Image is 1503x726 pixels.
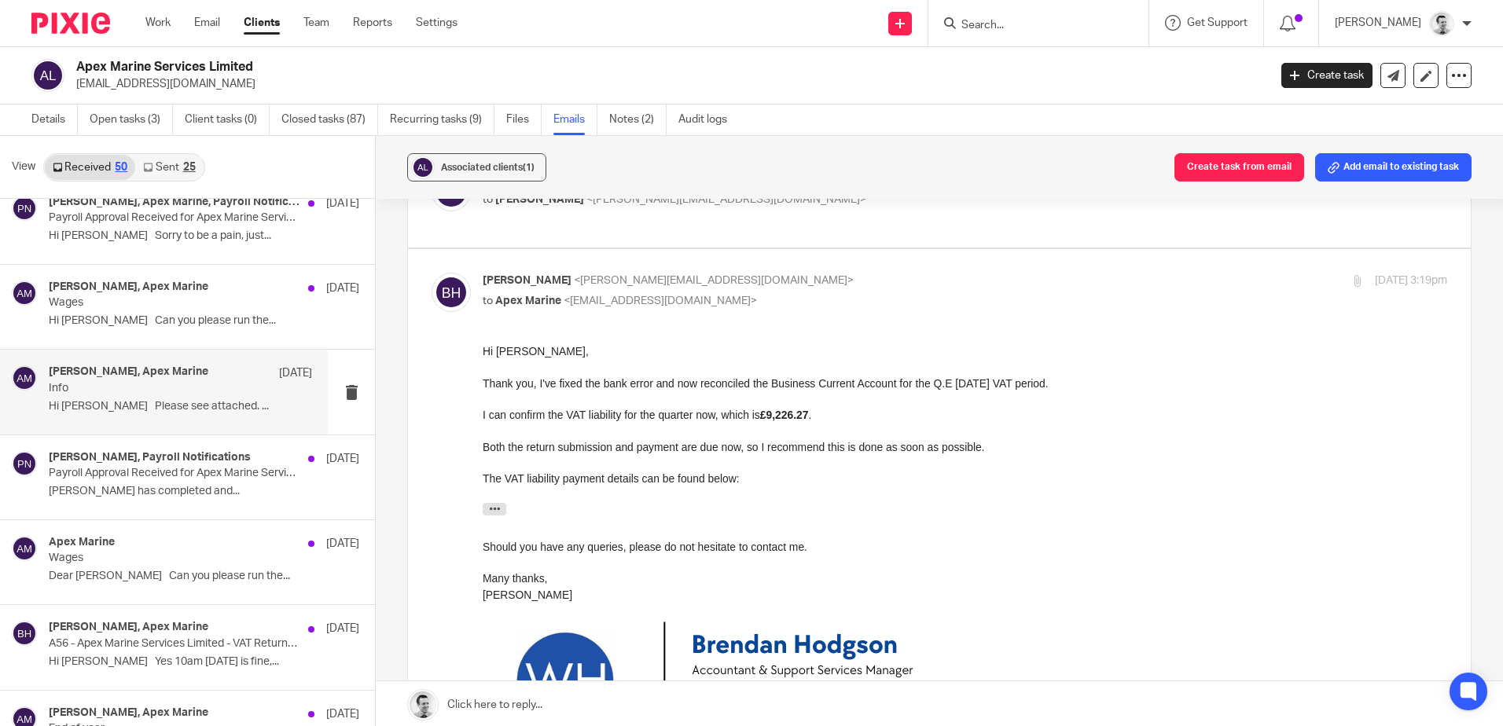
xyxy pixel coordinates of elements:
p: Payroll Approval Received for Apex Marine Services Limited [49,467,297,480]
p: Hi [PERSON_NAME] Please see attached. ... [49,400,312,413]
p: [PERSON_NAME] [1335,15,1421,31]
button: Create task from email [1174,153,1304,181]
span: Associated clients [441,163,535,172]
p: Wages [49,296,297,310]
h4: [PERSON_NAME], Apex Marine [49,365,208,379]
img: svg%3E [12,196,37,221]
p: [DATE] [326,196,359,211]
span: View [12,159,35,175]
img: Andy_2025.jpg [1429,11,1454,36]
p: [DATE] [279,365,312,381]
a: Emails [553,104,597,135]
p: Hi [PERSON_NAME] Yes 10am [DATE] is fine,... [49,655,359,669]
a: Files [506,104,542,135]
a: Reports [353,15,392,31]
p: Payroll Approval Received for Apex Marine Services Limited [49,211,297,225]
p: Wages [49,552,297,565]
div: 50 [115,162,127,173]
span: can be found on our website. [67,599,158,607]
p: Hi [PERSON_NAME] Can you please run the... [49,314,359,328]
img: svg%3E [411,156,435,179]
span: Hi [PERSON_NAME] [11,661,119,673]
a: Notes (2) [609,104,667,135]
span: to [483,295,493,306]
a: Closed tasks (87) [281,104,378,135]
p: A56 - Apex Marine Services Limited - VAT Return Q.E [DATE] [49,637,297,651]
p: [DATE] [326,451,359,467]
span: Get Support [1187,17,1248,28]
img: svg%3E [432,273,471,312]
a: Client tasks (0) [185,104,270,135]
p: [DATE] [326,536,359,552]
span: Please see attached. [11,676,119,689]
a: Received50 [45,155,135,180]
h4: [PERSON_NAME], Apex Marine [49,706,208,720]
p: [EMAIL_ADDRESS][DOMAIN_NAME] [76,76,1258,92]
p: [DATE] [326,706,359,722]
h4: Apex Marine [49,536,115,549]
img: svg%3E [12,536,37,561]
span: [PERSON_NAME] [495,194,584,205]
a: Recurring tasks (9) [390,104,494,135]
h4: [PERSON_NAME], Apex Marine [49,621,208,634]
span: Apex Marine [495,295,561,306]
a: Clients [244,15,280,31]
a: Sent25 [135,155,203,180]
h4: [PERSON_NAME], Apex Marine, Payroll Notifications [49,196,300,209]
a: Email [194,15,220,31]
a: Create task [1281,63,1373,88]
img: Pixie [31,13,110,34]
p: [DATE] 3:19pm [1375,273,1447,289]
a: Details [31,104,78,135]
h4: [PERSON_NAME], Apex Marine [49,280,208,294]
h4: [PERSON_NAME], Payroll Notifications [49,451,251,464]
p: Info [49,382,259,395]
a: Team [303,15,329,31]
img: svg%3E [12,621,37,646]
p: [PERSON_NAME] has completed and... [49,485,359,498]
p: Hi [PERSON_NAME] Sorry to be a pain, just... [49,229,359,243]
a: Audit logs [678,104,739,135]
button: Associated clients(1) [407,153,546,181]
span: <[PERSON_NAME][EMAIL_ADDRESS][DOMAIN_NAME]> [586,194,866,205]
a: [EMAIL_ADDRESS][DOMAIN_NAME] [175,644,360,657]
a: Open tasks (3) [90,104,173,135]
p: Dear [PERSON_NAME] Can you please run the... [49,570,359,583]
h2: Apex Marine Services Limited [76,59,1021,75]
div: 25 [183,162,196,173]
img: svg%3E [12,451,37,476]
b: 9,226.27 [284,65,326,78]
span: to [483,194,493,205]
img: svg%3E [12,365,37,390]
span: [PERSON_NAME] [11,708,106,720]
p: [DATE] [326,280,359,296]
span: (1) [523,163,535,172]
img: svg%3E [31,59,64,92]
img: svg%3E [12,280,37,306]
span: Kind Regards [11,692,81,705]
span: <[EMAIL_ADDRESS][DOMAIN_NAME]> [564,295,757,306]
b: £ [277,65,284,78]
span: [PERSON_NAME] [483,275,571,286]
button: Add email to existing task [1315,153,1472,181]
span: <[PERSON_NAME][EMAIL_ADDRESS][DOMAIN_NAME]> [574,275,854,286]
p: [DATE] [326,621,359,636]
a: Settings [416,15,458,31]
a: Work [145,15,171,31]
input: Search [960,19,1101,33]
